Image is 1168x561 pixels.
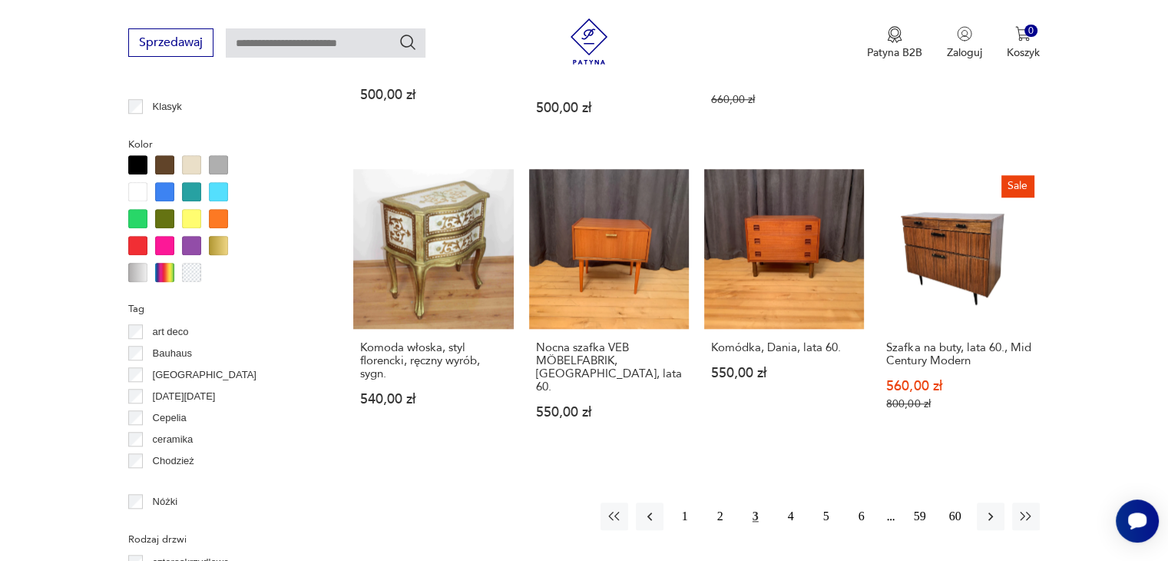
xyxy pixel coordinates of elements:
button: 4 [777,503,805,530]
p: 500,00 zł [360,88,506,101]
p: Klasyk [153,98,182,115]
p: Bauhaus [153,345,192,362]
button: Sprzedawaj [128,28,213,57]
a: Komoda włoska, styl florencki, ręczny wyrób, sygn.Komoda włoska, styl florencki, ręczny wyrób, sy... [353,169,513,449]
p: 800,00 zł [886,397,1032,410]
a: SaleSzafka na buty, lata 60., Mid Century ModernSzafka na buty, lata 60., Mid Century Modern560,0... [879,169,1039,449]
p: Patyna B2B [867,45,922,60]
p: Rodzaj drzwi [128,531,316,548]
a: Sprzedawaj [128,38,213,49]
h3: Komódka, Dania, lata 60. [711,341,857,354]
button: 59 [906,503,934,530]
p: Ćmielów [153,474,191,491]
button: 2 [706,503,734,530]
p: 500,00 zł [536,101,682,115]
button: 0Koszyk [1007,26,1040,60]
p: Zaloguj [947,45,982,60]
button: 5 [812,503,840,530]
p: ceramika [153,431,194,448]
button: Szukaj [399,33,417,51]
h3: Szafka na buty, lata 60., Mid Century Modern [886,341,1032,367]
h3: Szafka nocna, komoda eklektyczna, koniec XIX wieku [536,50,682,89]
p: Tag [128,300,316,317]
img: Ikona medalu [887,26,902,43]
button: 1 [671,503,699,530]
a: Nocna szafka VEB MÖBELFABRIK, Niemcy, lata 60.Nocna szafka VEB MÖBELFABRIK, [GEOGRAPHIC_DATA], la... [529,169,689,449]
p: 528,00 zł [711,75,857,88]
button: Patyna B2B [867,26,922,60]
button: Zaloguj [947,26,982,60]
img: Ikona koszyka [1015,26,1031,41]
a: Komódka, Dania, lata 60.Komódka, Dania, lata 60.550,00 zł [704,169,864,449]
p: 540,00 zł [360,393,506,406]
p: 560,00 zł [886,380,1032,393]
button: 6 [848,503,875,530]
p: 550,00 zł [536,406,682,419]
a: Ikona medaluPatyna B2B [867,26,922,60]
div: 0 [1024,25,1037,38]
p: Koszyk [1007,45,1040,60]
h3: Nocna szafka VEB MÖBELFABRIK, [GEOGRAPHIC_DATA], lata 60. [536,341,682,393]
img: Patyna - sklep z meblami i dekoracjami vintage [566,18,612,65]
button: 60 [941,503,969,530]
p: [DATE][DATE] [153,388,216,405]
p: Cepelia [153,410,187,427]
p: Kolor [128,136,316,153]
p: art deco [153,324,189,340]
p: 550,00 zł [711,367,857,380]
iframe: Smartsupp widget button [1116,500,1159,543]
p: Chodzież [153,453,194,470]
p: Nóżki [153,493,178,510]
button: 3 [742,503,769,530]
h3: Komoda włoska, styl florencki, ręczny wyrób, sygn. [360,341,506,380]
p: 540,00 zł [886,75,1032,88]
p: 660,00 zł [711,93,857,106]
img: Ikonka użytkownika [957,26,972,41]
p: [GEOGRAPHIC_DATA] [153,367,256,383]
